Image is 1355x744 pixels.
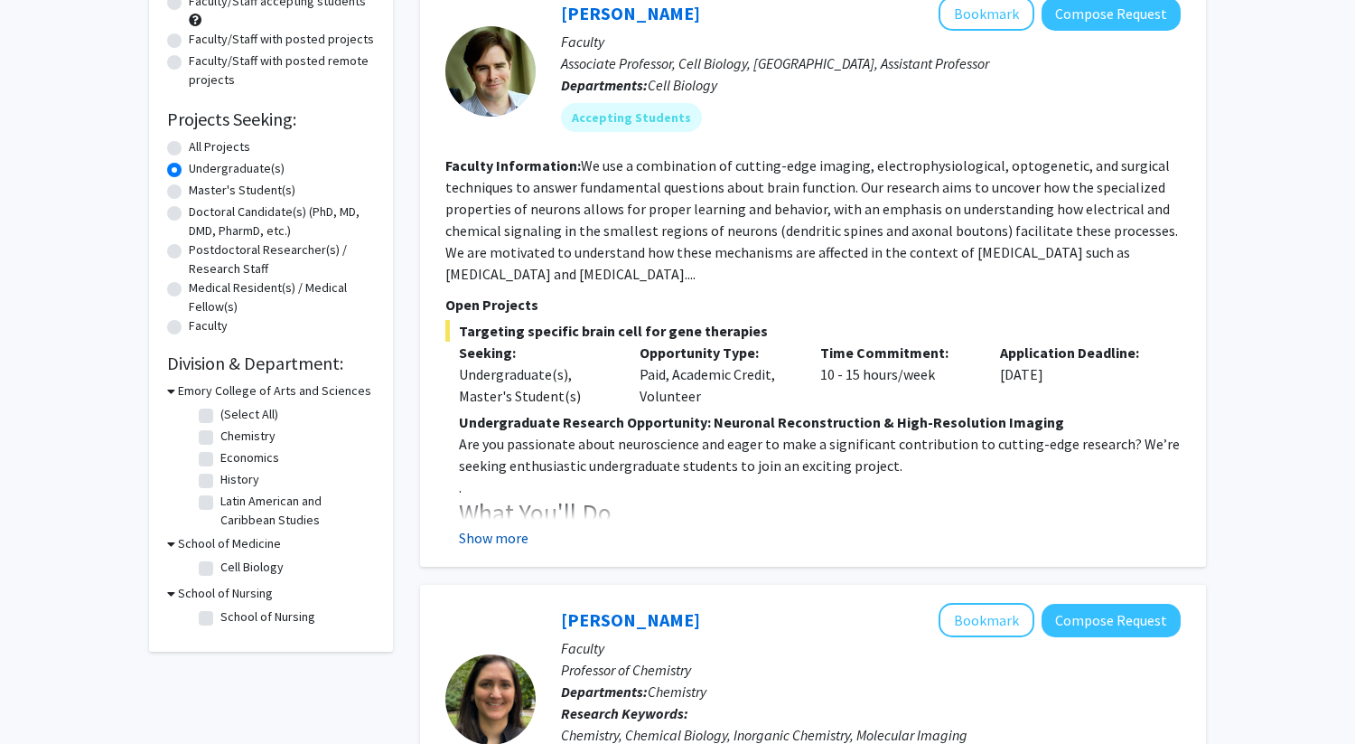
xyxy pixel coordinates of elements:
label: Faculty [189,316,228,335]
p: Associate Professor, Cell Biology, [GEOGRAPHIC_DATA], Assistant Professor [561,52,1181,74]
b: Departments: [561,683,648,701]
a: [PERSON_NAME] [561,608,700,631]
label: Doctoral Candidate(s) (PhD, MD, DMD, PharmD, etc.) [189,202,375,240]
label: Faculty/Staff with posted projects [189,30,374,49]
div: [DATE] [986,342,1167,407]
p: Professor of Chemistry [561,659,1181,681]
label: Latin American and Caribbean Studies [220,492,370,530]
h3: Emory College of Arts and Sciences [178,381,371,400]
label: Postdoctoral Researcher(s) / Research Staff [189,240,375,278]
label: Undergraduate(s) [189,159,285,178]
p: . [459,476,1181,498]
label: Economics [220,448,279,467]
p: Time Commitment: [820,342,974,363]
p: Open Projects [445,294,1181,315]
span: Targeting specific brain cell for gene therapies [445,320,1181,342]
iframe: Chat [14,663,77,730]
fg-read-more: We use a combination of cutting-edge imaging, electrophysiological, optogenetic, and surgical tec... [445,156,1178,283]
button: Show more [459,527,528,549]
p: Faculty [561,31,1181,52]
label: (Select All) [220,405,278,424]
label: Faculty/Staff with posted remote projects [189,52,375,89]
p: Faculty [561,637,1181,659]
h3: School of Medicine [178,534,281,553]
h2: Projects Seeking: [167,108,375,130]
div: Undergraduate(s), Master's Student(s) [459,363,612,407]
p: Are you passionate about neuroscience and eager to make a significant contribution to cutting-edg... [459,433,1181,476]
label: Cell Biology [220,558,284,577]
p: Opportunity Type: [640,342,793,363]
b: Departments: [561,76,648,94]
h3: School of Nursing [178,584,273,603]
button: Compose Request to Daniela Buccella [1042,604,1181,637]
div: Paid, Academic Credit, Volunteer [626,342,807,407]
button: Add Daniela Buccella to Bookmarks [939,603,1034,637]
b: Faculty Information: [445,156,581,174]
label: Medical Resident(s) / Medical Fellow(s) [189,278,375,316]
span: Chemistry [648,683,706,701]
div: 10 - 15 hours/week [807,342,987,407]
p: Application Deadline: [1000,342,1154,363]
label: Master's Student(s) [189,181,295,200]
label: History [220,470,259,489]
strong: Undergraduate Research Opportunity: Neuronal Reconstruction & High-Resolution Imaging [459,413,1064,431]
label: Chemistry [220,427,276,446]
h3: What You'll Do [459,498,1181,529]
label: School of Nursing [220,607,315,626]
b: Research Keywords: [561,704,688,722]
label: All Projects [189,137,250,156]
mat-chip: Accepting Students [561,103,702,132]
a: [PERSON_NAME] [561,2,700,24]
p: Seeking: [459,342,612,363]
span: Cell Biology [648,76,717,94]
h2: Division & Department: [167,353,375,374]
